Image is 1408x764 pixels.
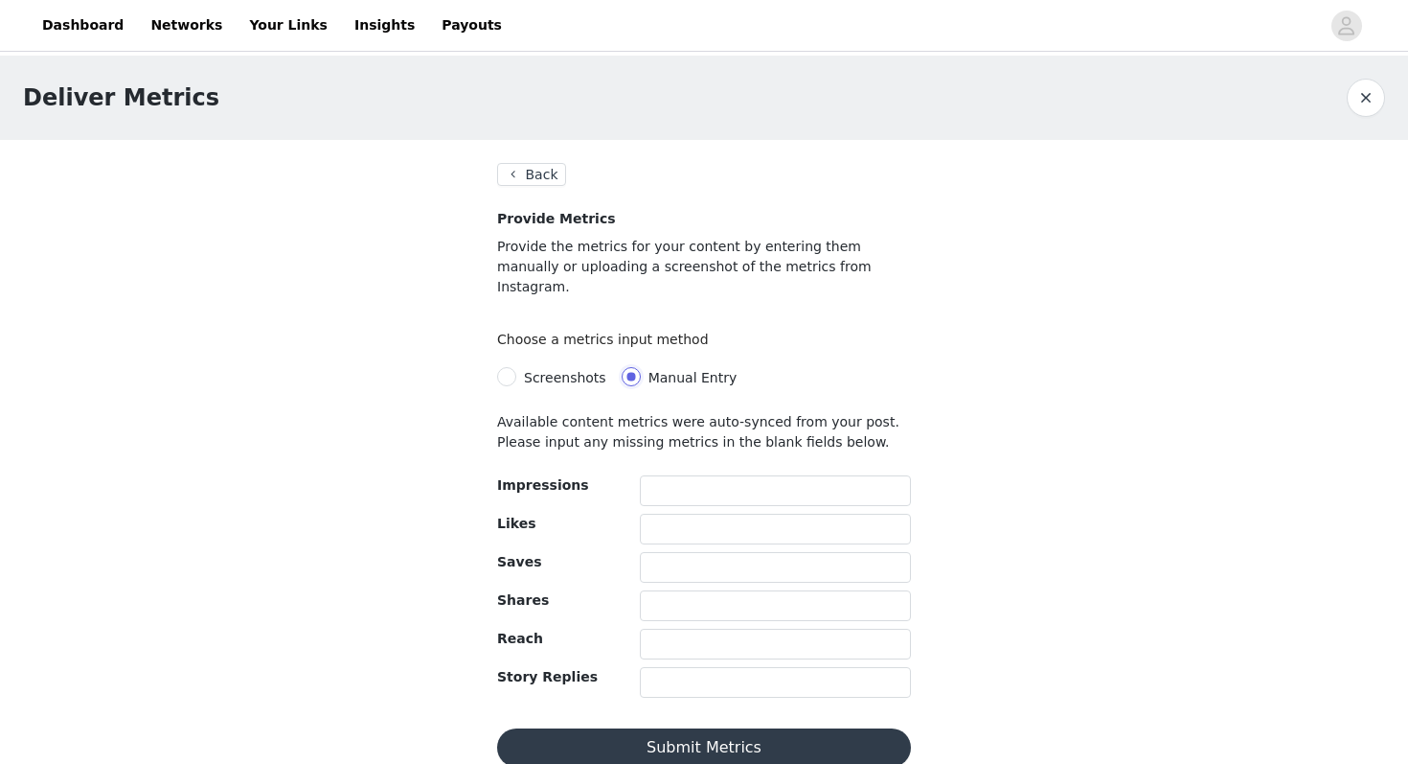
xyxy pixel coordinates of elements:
span: Story Replies [497,669,598,684]
span: Manual Entry [648,370,738,385]
span: Impressions [497,477,589,493]
a: Payouts [430,4,513,47]
label: Choose a metrics input method [497,332,718,347]
span: Shares [497,592,549,608]
h1: Deliver Metrics [23,81,219,115]
a: Dashboard [31,4,135,47]
span: Screenshots [524,370,606,385]
span: Reach [497,631,543,646]
p: Available content metrics were auto-synced from your post. Please input any missing metrics in th... [497,412,911,452]
div: avatar [1337,11,1355,41]
a: Networks [139,4,234,47]
a: Your Links [238,4,339,47]
button: Back [497,163,566,186]
p: Provide the metrics for your content by entering them manually or uploading a screenshot of the m... [497,237,911,297]
span: Likes [497,516,535,531]
h4: Provide Metrics [497,209,911,229]
a: Insights [343,4,426,47]
span: Saves [497,554,541,569]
